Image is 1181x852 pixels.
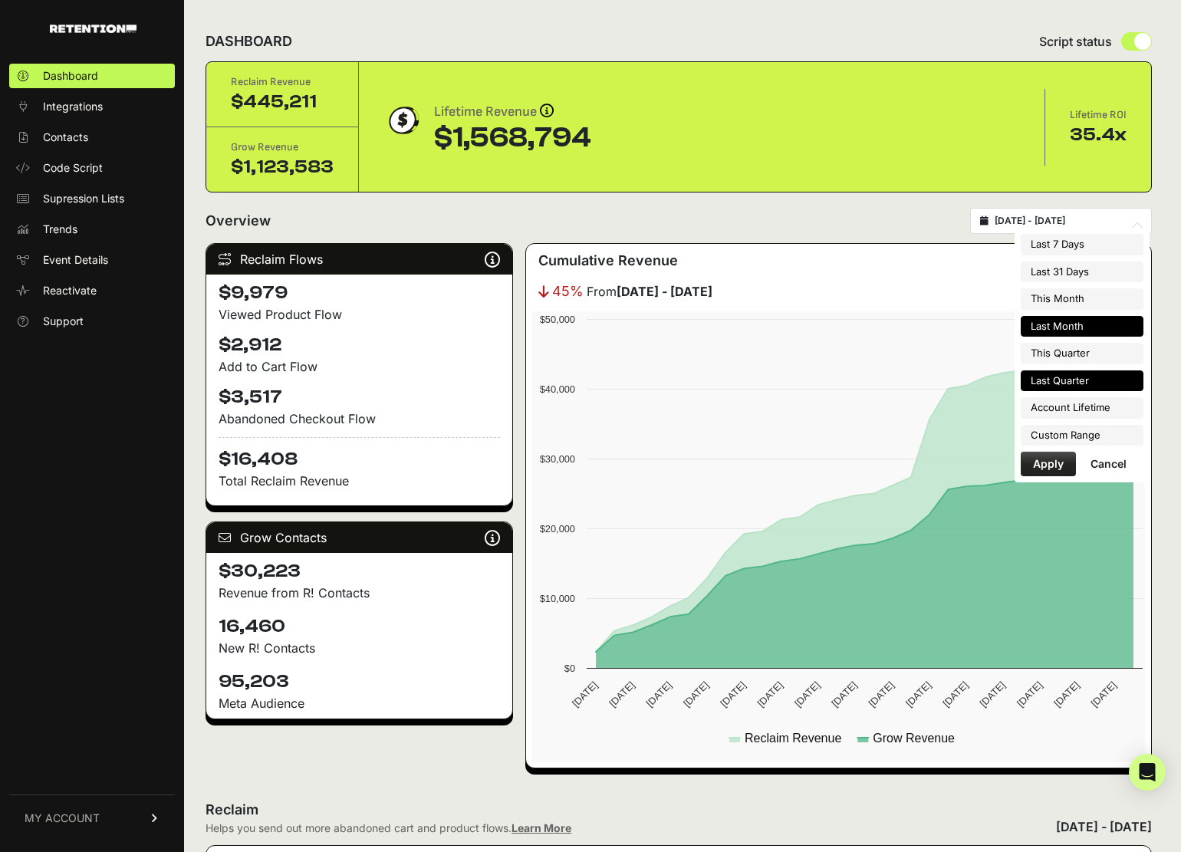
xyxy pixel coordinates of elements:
[552,281,584,302] span: 45%
[9,94,175,119] a: Integrations
[538,250,678,271] h3: Cumulative Revenue
[718,679,748,709] text: [DATE]
[219,437,500,472] h4: $16,408
[219,694,500,712] div: Meta Audience
[1021,316,1143,337] li: Last Month
[43,99,103,114] span: Integrations
[866,679,896,709] text: [DATE]
[219,385,500,410] h4: $3,517
[681,679,711,709] text: [DATE]
[9,156,175,180] a: Code Script
[570,679,600,709] text: [DATE]
[903,679,933,709] text: [DATE]
[219,333,500,357] h4: $2,912
[977,679,1007,709] text: [DATE]
[1021,452,1076,476] button: Apply
[206,210,271,232] h2: Overview
[43,130,88,145] span: Contacts
[434,123,591,153] div: $1,568,794
[219,357,500,376] div: Add to Cart Flow
[829,679,859,709] text: [DATE]
[219,584,500,602] p: Revenue from R! Contacts
[1070,123,1127,147] div: 35.4x
[539,593,574,604] text: $10,000
[434,101,591,123] div: Lifetime Revenue
[43,283,97,298] span: Reactivate
[940,679,970,709] text: [DATE]
[9,186,175,211] a: Supression Lists
[206,522,512,553] div: Grow Contacts
[206,799,571,821] h2: Reclaim
[1070,107,1127,123] div: Lifetime ROI
[43,68,98,84] span: Dashboard
[43,160,103,176] span: Code Script
[231,74,334,90] div: Reclaim Revenue
[25,811,100,826] span: MY ACCOUNT
[607,679,637,709] text: [DATE]
[219,281,500,305] h4: $9,979
[1021,425,1143,446] li: Custom Range
[1021,262,1143,283] li: Last 31 Days
[539,383,574,395] text: $40,000
[9,217,175,242] a: Trends
[9,794,175,841] a: MY ACCOUNT
[50,25,137,33] img: Retention.com
[219,559,500,584] h4: $30,223
[231,140,334,155] div: Grow Revenue
[617,284,712,299] strong: [DATE] - [DATE]
[745,732,841,745] text: Reclaim Revenue
[539,453,574,465] text: $30,000
[206,821,571,836] div: Helps you send out more abandoned cart and product flows.
[512,821,571,834] a: Learn More
[873,732,955,745] text: Grow Revenue
[1021,370,1143,392] li: Last Quarter
[231,155,334,179] div: $1,123,583
[219,472,500,490] p: Total Reclaim Revenue
[43,222,77,237] span: Trends
[206,244,512,275] div: Reclaim Flows
[564,663,574,674] text: $0
[219,410,500,428] div: Abandoned Checkout Flow
[219,669,500,694] h4: 95,203
[643,679,673,709] text: [DATE]
[206,31,292,52] h2: DASHBOARD
[43,252,108,268] span: Event Details
[1051,679,1081,709] text: [DATE]
[1015,679,1044,709] text: [DATE]
[9,309,175,334] a: Support
[1021,234,1143,255] li: Last 7 Days
[383,101,422,140] img: dollar-coin-05c43ed7efb7bc0c12610022525b4bbbb207c7efeef5aecc26f025e68dcafac9.png
[1129,754,1166,791] div: Open Intercom Messenger
[539,314,574,325] text: $50,000
[1078,452,1139,476] button: Cancel
[755,679,785,709] text: [DATE]
[9,125,175,150] a: Contacts
[1088,679,1118,709] text: [DATE]
[9,64,175,88] a: Dashboard
[9,248,175,272] a: Event Details
[43,314,84,329] span: Support
[219,305,500,324] div: Viewed Product Flow
[587,282,712,301] span: From
[9,278,175,303] a: Reactivate
[231,90,334,114] div: $445,211
[1056,817,1152,836] div: [DATE] - [DATE]
[43,191,124,206] span: Supression Lists
[792,679,822,709] text: [DATE]
[219,614,500,639] h4: 16,460
[1021,343,1143,364] li: This Quarter
[539,523,574,535] text: $20,000
[1039,32,1112,51] span: Script status
[219,639,500,657] p: New R! Contacts
[1021,288,1143,310] li: This Month
[1021,397,1143,419] li: Account Lifetime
